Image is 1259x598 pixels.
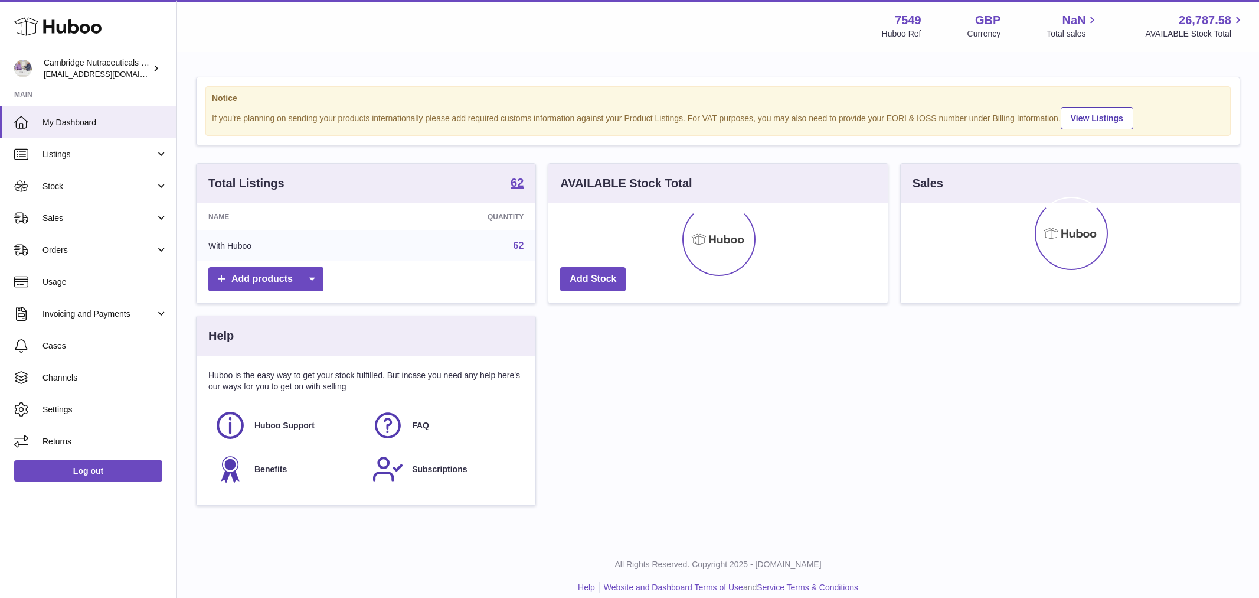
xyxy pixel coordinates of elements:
span: Orders [42,245,155,256]
span: 26,787.58 [1179,12,1231,28]
div: Huboo Ref [882,28,921,40]
h3: Total Listings [208,175,284,191]
span: Listings [42,149,155,160]
strong: 62 [511,177,524,188]
a: 26,787.58 AVAILABLE Stock Total [1145,12,1245,40]
span: Total sales [1047,28,1099,40]
span: NaN [1062,12,1085,28]
p: Huboo is the easy way to get your stock fulfilled. But incase you need any help here's our ways f... [208,370,524,392]
span: Invoicing and Payments [42,308,155,320]
span: Cases [42,340,168,352]
span: Stock [42,181,155,192]
h3: AVAILABLE Stock Total [560,175,692,191]
span: Channels [42,372,168,383]
a: NaN Total sales [1047,12,1099,40]
span: Sales [42,213,155,224]
a: Service Terms & Conditions [757,583,858,592]
a: Benefits [214,453,360,485]
strong: Notice [212,93,1224,104]
div: Cambridge Nutraceuticals Ltd [44,57,150,80]
a: View Listings [1061,107,1133,129]
a: 62 [511,177,524,191]
li: and [600,582,858,593]
a: 62 [514,240,524,251]
a: Add Stock [560,267,626,291]
th: Quantity [375,203,535,230]
a: Help [578,583,595,592]
span: Benefits [254,464,287,475]
td: With Huboo [197,230,375,261]
p: All Rights Reserved. Copyright 2025 - [DOMAIN_NAME] [187,559,1250,570]
span: My Dashboard [42,117,168,128]
span: Huboo Support [254,420,315,431]
span: Usage [42,277,168,288]
strong: GBP [975,12,1000,28]
div: Currency [967,28,1001,40]
a: Subscriptions [372,453,518,485]
strong: 7549 [895,12,921,28]
a: Website and Dashboard Terms of Use [604,583,743,592]
img: qvc@camnutra.com [14,60,32,77]
h3: Sales [913,175,943,191]
th: Name [197,203,375,230]
a: FAQ [372,409,518,441]
a: Log out [14,460,162,482]
span: Subscriptions [412,464,467,475]
h3: Help [208,328,234,344]
span: Returns [42,436,168,447]
a: Add products [208,267,323,291]
span: AVAILABLE Stock Total [1145,28,1245,40]
span: Settings [42,404,168,415]
span: [EMAIL_ADDRESS][DOMAIN_NAME] [44,69,174,79]
span: FAQ [412,420,429,431]
a: Huboo Support [214,409,360,441]
div: If you're planning on sending your products internationally please add required customs informati... [212,105,1224,129]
